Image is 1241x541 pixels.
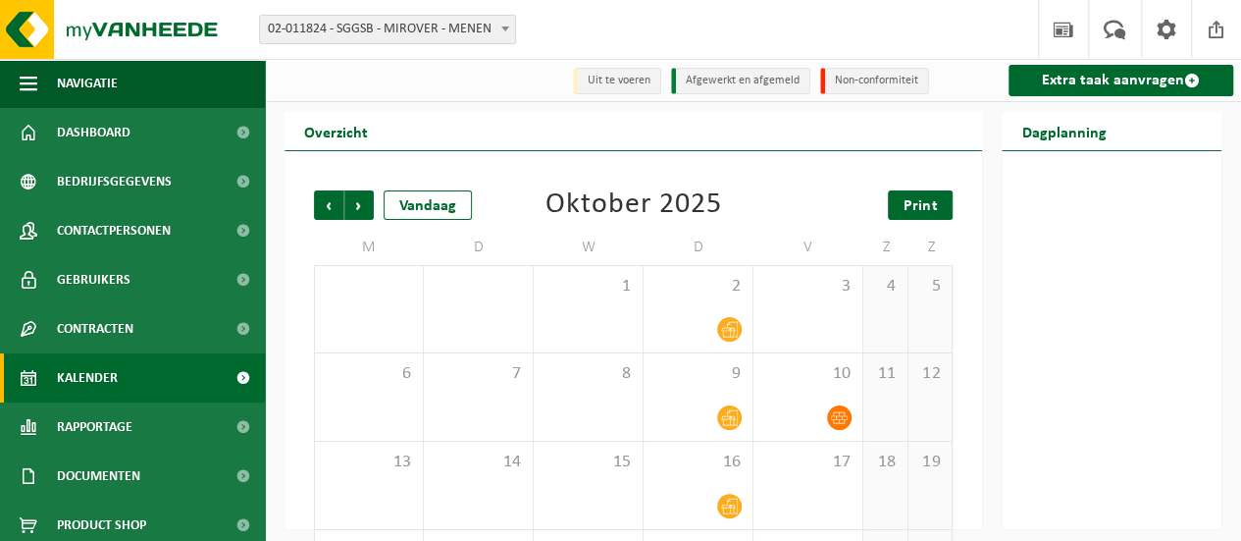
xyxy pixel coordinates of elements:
span: Navigatie [57,59,118,108]
span: Print [904,198,937,214]
span: Vorige [314,190,343,220]
span: 10 [763,363,853,385]
span: 15 [543,452,633,473]
span: 02-011824 - SGGSB - MIROVER - MENEN [259,15,516,44]
span: 2 [653,276,743,298]
span: 18 [873,452,898,473]
span: 9 [653,363,743,385]
li: Afgewerkt en afgemeld [671,68,810,94]
a: Print [888,190,953,220]
span: Documenten [57,452,140,501]
span: Rapportage [57,403,132,452]
span: 3 [763,276,853,298]
span: 8 [543,363,633,385]
span: Kalender [57,353,118,403]
li: Uit te voeren [573,68,661,94]
span: Contracten [57,304,133,353]
div: Oktober 2025 [545,190,722,220]
td: V [753,230,863,265]
span: 1 [543,276,633,298]
span: Volgende [344,190,374,220]
span: 5 [918,276,943,298]
td: D [424,230,534,265]
span: 6 [325,363,413,385]
span: 17 [763,452,853,473]
td: D [644,230,753,265]
li: Non-conformiteit [820,68,929,94]
td: Z [908,230,954,265]
h2: Overzicht [284,112,388,150]
span: 12 [918,363,943,385]
span: 11 [873,363,898,385]
div: Vandaag [384,190,472,220]
h2: Dagplanning [1002,112,1125,150]
span: Dashboard [57,108,130,157]
span: 19 [918,452,943,473]
span: Bedrijfsgegevens [57,157,172,206]
span: 14 [434,452,523,473]
span: Gebruikers [57,255,130,304]
td: Z [863,230,908,265]
td: M [314,230,424,265]
a: Extra taak aanvragen [1008,65,1233,96]
span: 16 [653,452,743,473]
span: 7 [434,363,523,385]
span: Contactpersonen [57,206,171,255]
span: 02-011824 - SGGSB - MIROVER - MENEN [260,16,515,43]
span: 13 [325,452,413,473]
td: W [534,230,644,265]
span: 4 [873,276,898,298]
